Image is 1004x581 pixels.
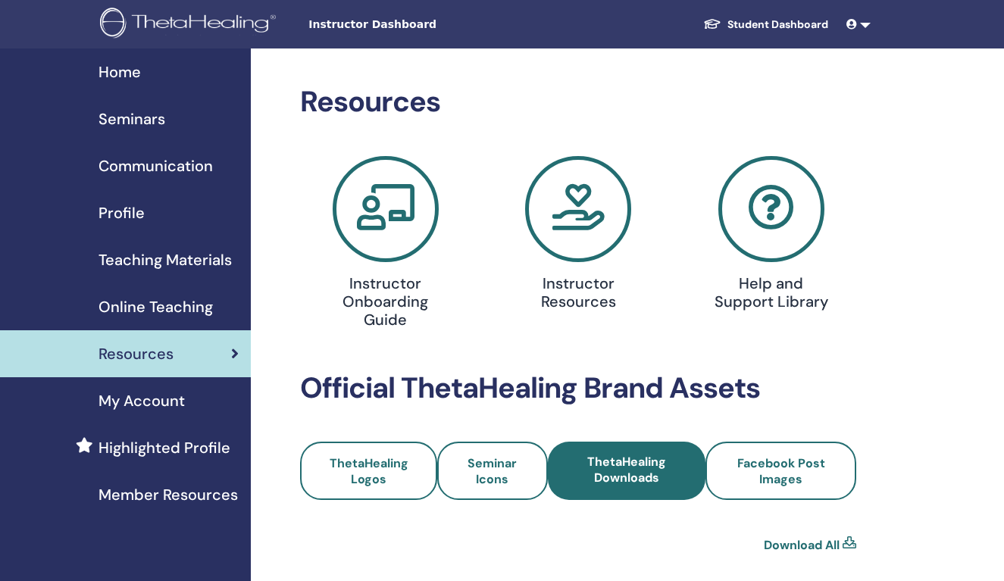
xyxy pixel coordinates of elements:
span: Seminars [99,108,165,130]
a: Instructor Onboarding Guide [298,156,473,335]
h4: Instructor Resources [517,274,639,311]
img: logo.png [100,8,281,42]
span: Profile [99,201,145,224]
span: Facebook Post Images [737,455,825,487]
span: Instructor Dashboard [308,17,536,33]
a: ThetaHealing Logos [300,442,437,500]
h4: Instructor Onboarding Guide [324,274,446,329]
a: Help and Support Library [683,156,859,317]
span: Teaching Materials [99,248,232,271]
span: My Account [99,389,185,412]
span: Member Resources [99,483,238,506]
h2: Official ThetaHealing Brand Assets [300,371,856,406]
img: graduation-cap-white.svg [703,17,721,30]
h4: Help and Support Library [710,274,832,311]
a: Facebook Post Images [705,442,856,500]
a: Instructor Resources [491,156,666,317]
a: ThetaHealing Downloads [548,442,706,500]
span: ThetaHealing Logos [330,455,408,487]
span: Seminar Icons [468,455,517,487]
h2: Resources [300,85,856,120]
span: Communication [99,155,213,177]
a: Seminar Icons [437,442,548,500]
span: Online Teaching [99,295,213,318]
a: Download All [764,536,840,554]
span: ThetaHealing Downloads [587,454,666,486]
a: Student Dashboard [691,11,840,39]
span: Home [99,61,141,83]
span: Resources [99,342,174,365]
span: Highlighted Profile [99,436,230,459]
